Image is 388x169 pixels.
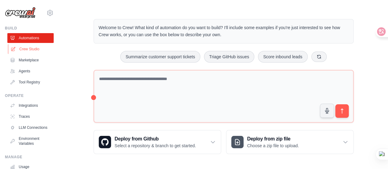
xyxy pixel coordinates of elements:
[7,55,54,65] a: Marketplace
[7,66,54,76] a: Agents
[357,140,388,169] iframe: Chat Widget
[99,24,348,38] p: Welcome to Crew! What kind of automation do you want to build? I'll include some examples if you'...
[7,33,54,43] a: Automations
[247,143,299,149] p: Choose a zip file to upload.
[247,135,299,143] h3: Deploy from zip file
[8,44,54,54] a: Crew Studio
[120,51,200,63] button: Summarize customer support tickets
[7,101,54,110] a: Integrations
[115,135,196,143] h3: Deploy from Github
[204,51,254,63] button: Triage GitHub issues
[258,51,308,63] button: Score inbound leads
[115,143,196,149] p: Select a repository & branch to get started.
[7,134,54,148] a: Environment Variables
[5,26,54,31] div: Build
[5,7,36,19] img: Logo
[5,93,54,98] div: Operate
[5,155,54,159] div: Manage
[7,123,54,133] a: LLM Connections
[7,77,54,87] a: Tool Registry
[7,112,54,121] a: Traces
